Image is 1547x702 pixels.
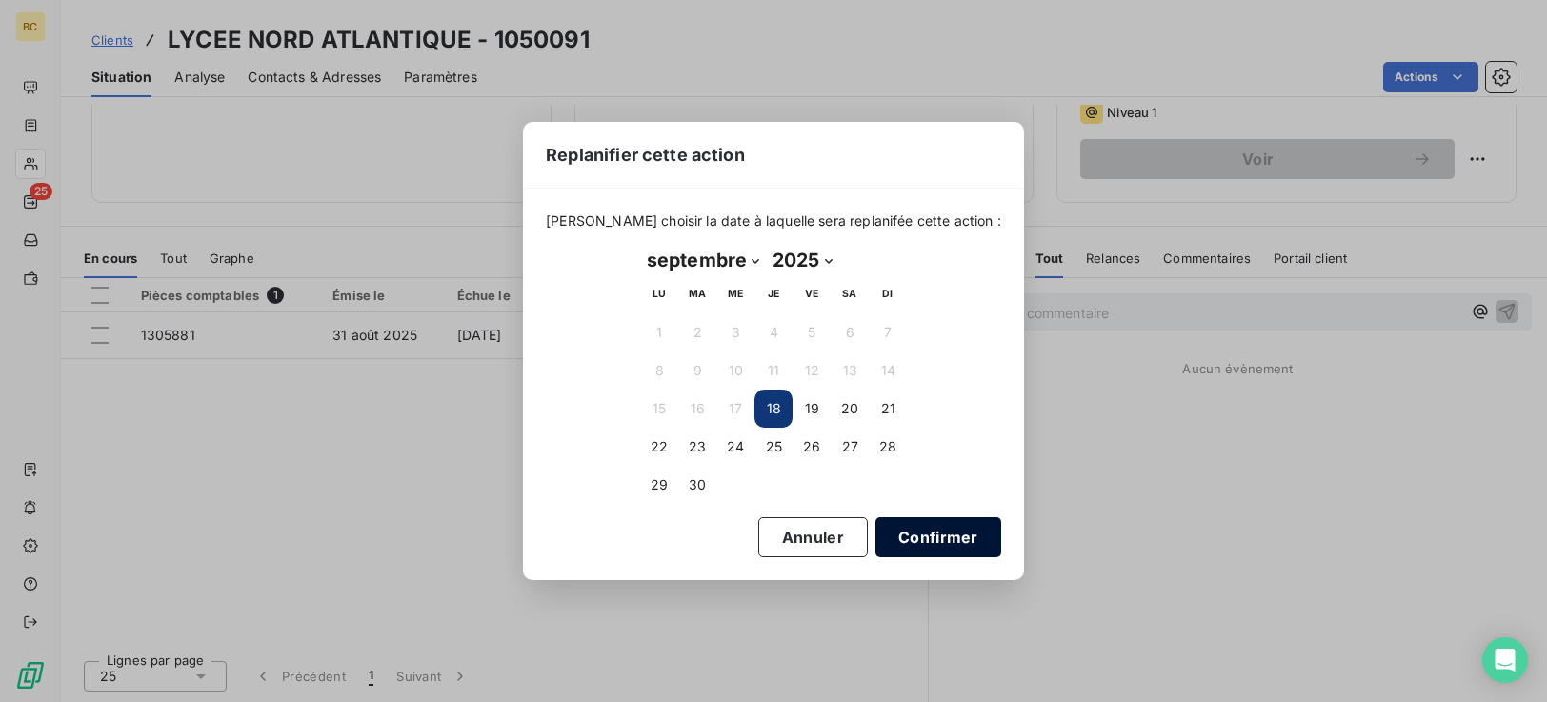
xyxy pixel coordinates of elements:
[758,517,868,557] button: Annuler
[793,428,831,466] button: 26
[546,142,745,168] span: Replanifier cette action
[716,390,754,428] button: 17
[831,390,869,428] button: 20
[678,275,716,313] th: mardi
[793,275,831,313] th: vendredi
[716,428,754,466] button: 24
[754,313,793,351] button: 4
[716,351,754,390] button: 10
[640,275,678,313] th: lundi
[716,275,754,313] th: mercredi
[793,313,831,351] button: 5
[869,428,907,466] button: 28
[869,390,907,428] button: 21
[678,390,716,428] button: 16
[1482,637,1528,683] div: Open Intercom Messenger
[678,428,716,466] button: 23
[793,351,831,390] button: 12
[831,351,869,390] button: 13
[640,466,678,504] button: 29
[793,390,831,428] button: 19
[869,351,907,390] button: 14
[640,428,678,466] button: 22
[754,428,793,466] button: 25
[869,313,907,351] button: 7
[869,275,907,313] th: dimanche
[678,466,716,504] button: 30
[754,390,793,428] button: 18
[640,351,678,390] button: 8
[546,211,1001,231] span: [PERSON_NAME] choisir la date à laquelle sera replanifée cette action :
[875,517,1001,557] button: Confirmer
[754,275,793,313] th: jeudi
[831,428,869,466] button: 27
[640,390,678,428] button: 15
[831,313,869,351] button: 6
[678,351,716,390] button: 9
[678,313,716,351] button: 2
[754,351,793,390] button: 11
[716,313,754,351] button: 3
[640,313,678,351] button: 1
[831,275,869,313] th: samedi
